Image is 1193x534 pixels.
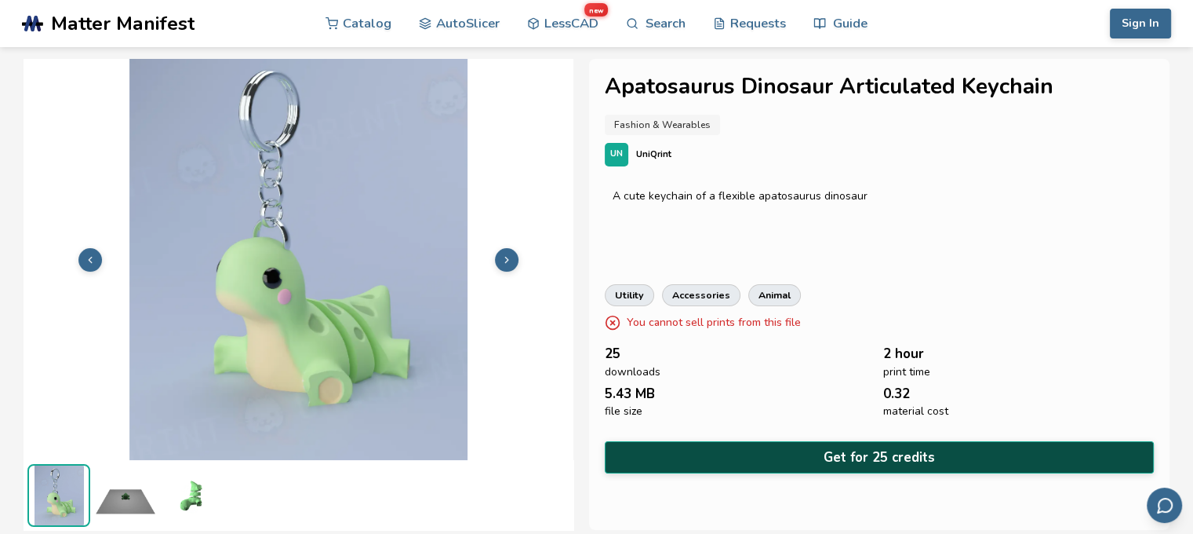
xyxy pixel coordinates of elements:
[883,386,910,401] span: 0.32
[605,405,642,418] span: file size
[883,405,948,418] span: material cost
[610,149,623,159] span: UN
[636,146,671,163] p: UniQrint
[605,115,720,135] a: Fashion & Wearables
[1110,9,1171,38] button: Sign In
[1147,488,1182,523] button: Send feedback via email
[748,284,801,306] a: animal
[605,346,620,361] span: 25
[605,284,654,306] a: utility
[613,190,1146,203] div: A cute keychain of a flexible apatosaurus dinosaur
[605,441,1154,474] button: Get for 25 credits
[883,346,924,361] span: 2 hour
[605,366,660,379] span: downloads
[662,284,740,306] a: accessories
[627,314,801,331] p: You cannot sell prints from this file
[51,13,195,35] span: Matter Manifest
[883,366,930,379] span: print time
[94,464,157,527] img: A42_Flexi_Apatosaurus_Keychain_Print_Bed_Preview
[605,386,655,401] span: 5.43 MB
[161,464,224,527] img: A42_Flexi_Apatosaurus_Keychain_3D_Preview
[605,75,1154,99] h1: Apatosaurus Dinosaur Articulated Keychain
[584,3,608,17] span: new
